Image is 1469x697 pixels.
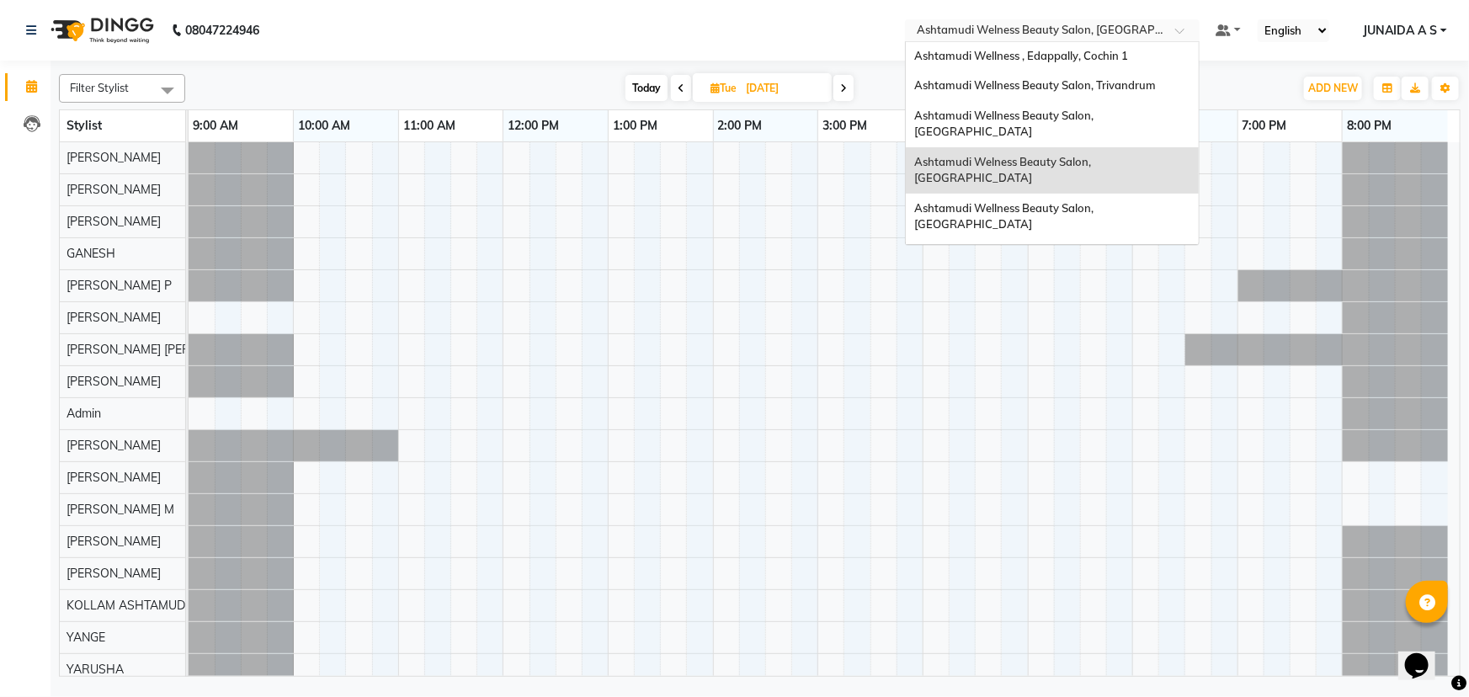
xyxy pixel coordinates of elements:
[67,150,161,165] span: [PERSON_NAME]
[67,278,172,293] span: [PERSON_NAME] P
[67,534,161,549] span: [PERSON_NAME]
[67,598,221,613] span: KOLLAM ASHTAMUDI NEW
[67,630,105,645] span: YANGE
[1304,77,1362,100] button: ADD NEW
[1363,22,1437,40] span: JUNAIDA A S
[70,81,129,94] span: Filter Stylist
[67,118,102,133] span: Stylist
[294,114,354,138] a: 10:00 AM
[914,49,1128,62] span: Ashtamudi Wellness , Edappally, Cochin 1
[914,201,1096,231] span: Ashtamudi Wellness Beauty Salon, [GEOGRAPHIC_DATA]
[1308,82,1358,94] span: ADD NEW
[67,662,124,677] span: YARUSHA
[67,246,115,261] span: GANESH
[914,78,1156,92] span: Ashtamudi Wellness Beauty Salon, Trivandrum
[67,310,161,325] span: [PERSON_NAME]
[714,114,767,138] a: 2:00 PM
[905,41,1200,245] ng-dropdown-panel: Options list
[67,470,161,485] span: [PERSON_NAME]
[67,214,161,229] span: [PERSON_NAME]
[1398,630,1452,680] iframe: chat widget
[706,82,741,94] span: Tue
[503,114,563,138] a: 12:00 PM
[67,342,258,357] span: [PERSON_NAME] [PERSON_NAME]
[1343,114,1396,138] a: 8:00 PM
[625,75,668,101] span: Today
[914,155,1094,185] span: Ashtamudi Welness Beauty Salon, [GEOGRAPHIC_DATA]
[67,502,174,517] span: [PERSON_NAME] M
[1238,114,1291,138] a: 7:00 PM
[43,7,158,54] img: logo
[399,114,460,138] a: 11:00 AM
[67,182,161,197] span: [PERSON_NAME]
[185,7,259,54] b: 08047224946
[67,566,161,581] span: [PERSON_NAME]
[189,114,242,138] a: 9:00 AM
[67,406,101,421] span: Admin
[67,438,161,453] span: [PERSON_NAME]
[741,76,825,101] input: 2025-10-14
[818,114,871,138] a: 3:00 PM
[609,114,662,138] a: 1:00 PM
[914,109,1096,139] span: Ashtamudi Wellness Beauty Salon, [GEOGRAPHIC_DATA]
[67,374,161,389] span: [PERSON_NAME]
